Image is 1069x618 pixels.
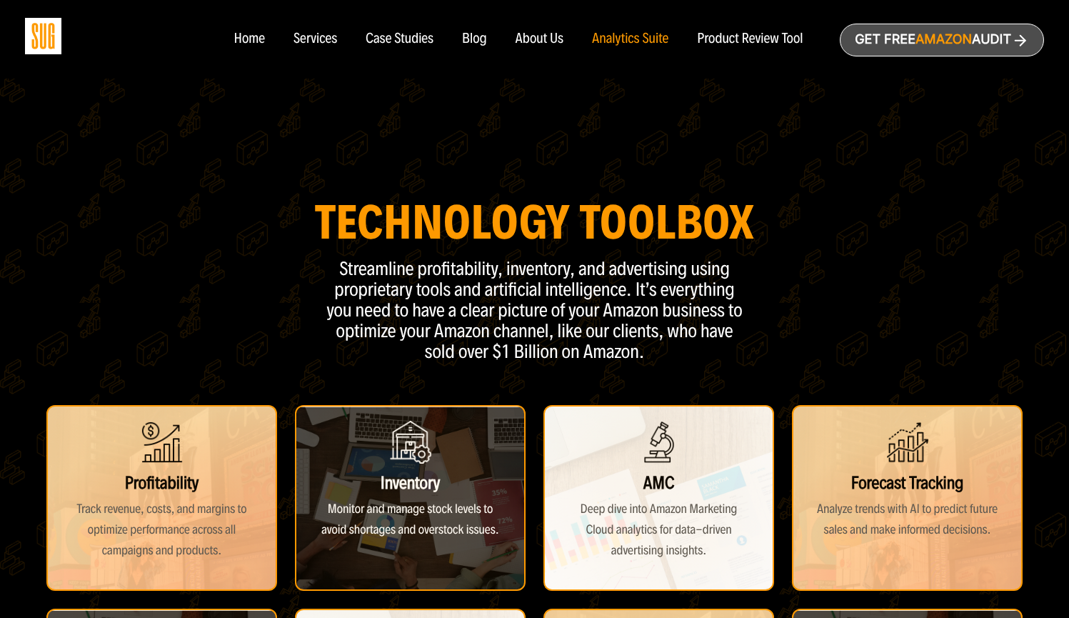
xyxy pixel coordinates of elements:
[592,31,668,47] a: Analytics Suite
[462,31,487,47] a: Blog
[315,193,755,251] strong: Technology Toolbox
[366,31,433,47] a: Case Studies
[915,32,972,47] span: Amazon
[697,31,803,47] a: Product Review Tool
[516,31,564,47] a: About Us
[25,18,61,54] img: Sug
[321,259,749,362] p: Streamline profitability, inventory, and advertising using proprietary tools and artificial intel...
[840,24,1044,56] a: Get freeAmazonAudit
[293,31,337,47] a: Services
[234,31,264,47] a: Home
